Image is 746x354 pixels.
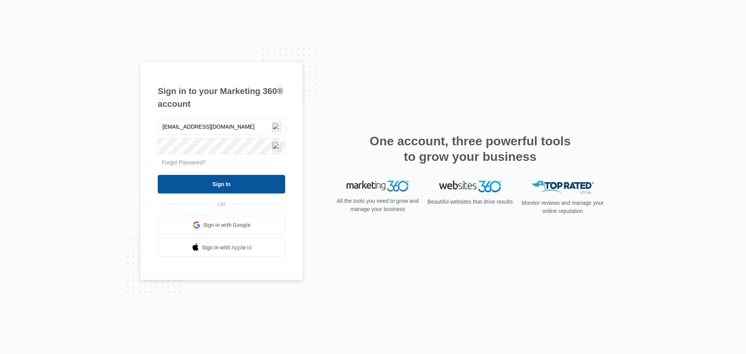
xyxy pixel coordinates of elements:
span: Sign in with Apple Id [202,244,252,252]
a: Sign in with Google [158,216,285,234]
img: Top Rated Local [532,181,594,194]
p: All the tools you need to grow and manage your business [334,197,421,213]
h1: Sign in to your Marketing 360® account [158,85,285,110]
img: npw-badge-icon-locked.svg [272,122,281,132]
img: npw-badge-icon-locked.svg [272,142,281,151]
span: OR [212,201,231,209]
input: Email [158,119,285,135]
a: Sign in with Apple Id [158,238,285,257]
a: Forgot Password? [162,159,206,166]
img: Marketing 360 [347,181,409,192]
input: Sign In [158,175,285,194]
span: Sign in with Google [203,221,251,229]
p: Beautiful websites that drive results [427,198,514,206]
img: Websites 360 [439,181,501,192]
h2: One account, three powerful tools to grow your business [367,133,573,164]
p: Monitor reviews and manage your online reputation [519,199,606,215]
